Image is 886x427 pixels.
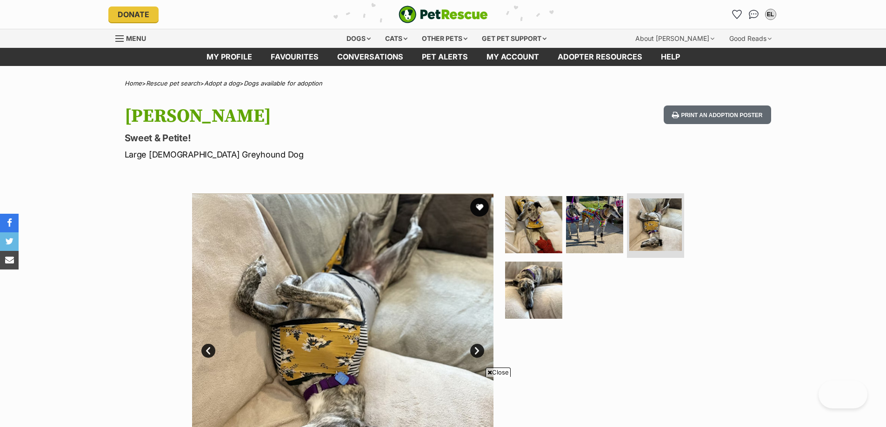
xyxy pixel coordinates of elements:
[244,79,322,87] a: Dogs available for adoption
[723,29,778,48] div: Good Reads
[548,48,652,66] a: Adopter resources
[413,48,477,66] a: Pet alerts
[486,368,511,377] span: Close
[470,344,484,358] a: Next
[204,79,240,87] a: Adopt a dog
[819,381,867,408] iframe: Help Scout Beacon - Open
[763,7,778,22] button: My account
[664,105,771,125] button: Print an adoption poster
[470,198,489,217] button: favourite
[146,79,200,87] a: Rescue pet search
[201,344,215,358] a: Prev
[730,7,778,22] ul: Account quick links
[115,29,153,46] a: Menu
[477,48,548,66] a: My account
[730,7,745,22] a: Favourites
[652,48,689,66] a: Help
[505,196,562,253] img: Photo of Millie
[629,29,721,48] div: About [PERSON_NAME]
[125,131,518,145] p: Sweet & Petite!
[108,7,159,22] a: Donate
[749,10,759,19] img: chat-41dd97257d64d25036548639549fe6c8038ab92f7586957e7f3b1b290dea8141.svg
[415,29,474,48] div: Other pets
[379,29,414,48] div: Cats
[328,48,413,66] a: conversations
[629,198,682,251] img: Photo of Millie
[261,48,328,66] a: Favourites
[340,29,377,48] div: Dogs
[101,80,785,87] div: > > >
[125,105,518,127] h1: [PERSON_NAME]
[766,10,775,19] div: EL
[399,6,488,23] a: PetRescue
[197,48,261,66] a: My profile
[274,381,613,422] iframe: Advertisement
[125,148,518,161] p: Large [DEMOGRAPHIC_DATA] Greyhound Dog
[505,262,562,319] img: Photo of Millie
[746,7,761,22] a: Conversations
[475,29,553,48] div: Get pet support
[566,196,623,253] img: Photo of Millie
[126,34,146,42] span: Menu
[399,6,488,23] img: logo-e224e6f780fb5917bec1dbf3a21bbac754714ae5b6737aabdf751b685950b380.svg
[125,79,142,87] a: Home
